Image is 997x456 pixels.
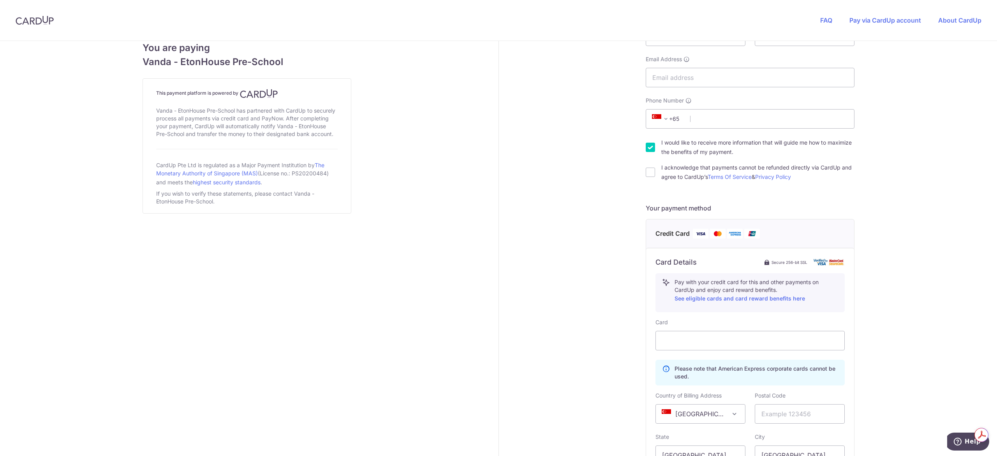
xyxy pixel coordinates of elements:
[938,16,981,24] a: About CardUp
[675,365,838,380] p: Please note that American Express corporate cards cannot be used.
[755,392,786,399] label: Postal Code
[655,404,745,424] span: Singapore
[656,405,745,423] span: Singapore
[755,404,845,424] input: Example 123456
[661,138,854,157] label: I would like to receive more information that will guide me how to maximize the benefits of my pa...
[708,173,752,180] a: Terms Of Service
[16,16,54,25] img: CardUp
[661,163,854,182] label: I acknowledge that payments cannot be refunded directly via CardUp and agree to CardUp’s &
[652,114,671,124] span: +65
[156,159,338,188] div: CardUp Pte Ltd is regulated as a Major Payment Institution by (License no.: PS20200484) and meets...
[772,259,807,265] span: Secure 256-bit SSL
[655,258,697,267] h6: Card Details
[710,229,726,239] img: Mastercard
[646,55,682,63] span: Email Address
[820,16,832,24] a: FAQ
[655,392,722,399] label: Country of Billing Address
[646,68,854,87] input: Email address
[646,203,854,213] h5: Your payment method
[646,97,684,104] span: Phone Number
[156,89,338,98] h4: This payment platform is powered by
[662,336,838,345] iframe: Secure card payment input frame
[156,188,338,207] div: If you wish to verify these statements, please contact Vanda - EtonHouse Pre-School.
[655,318,668,326] label: Card
[193,179,261,186] a: highest security standards
[655,229,690,239] span: Credit Card
[240,89,278,98] img: CardUp
[693,229,708,239] img: Visa
[947,433,989,452] iframe: Opens a widget where you can find more information
[675,295,805,302] a: See eligible cards and card reward benefits here
[143,55,351,69] span: Vanda - EtonHouse Pre-School
[744,229,760,239] img: Union Pay
[727,229,743,239] img: American Express
[814,259,845,265] img: card secure
[655,433,669,441] label: State
[650,114,685,124] span: +65
[675,278,838,303] p: Pay with your credit card for this and other payments on CardUp and enjoy card reward benefits.
[143,41,351,55] span: You are paying
[849,16,921,24] a: Pay via CardUp account
[755,173,791,180] a: Privacy Policy
[755,433,765,441] label: City
[156,105,338,140] div: Vanda - EtonHouse Pre-School has partnered with CardUp to securely process all payments via credi...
